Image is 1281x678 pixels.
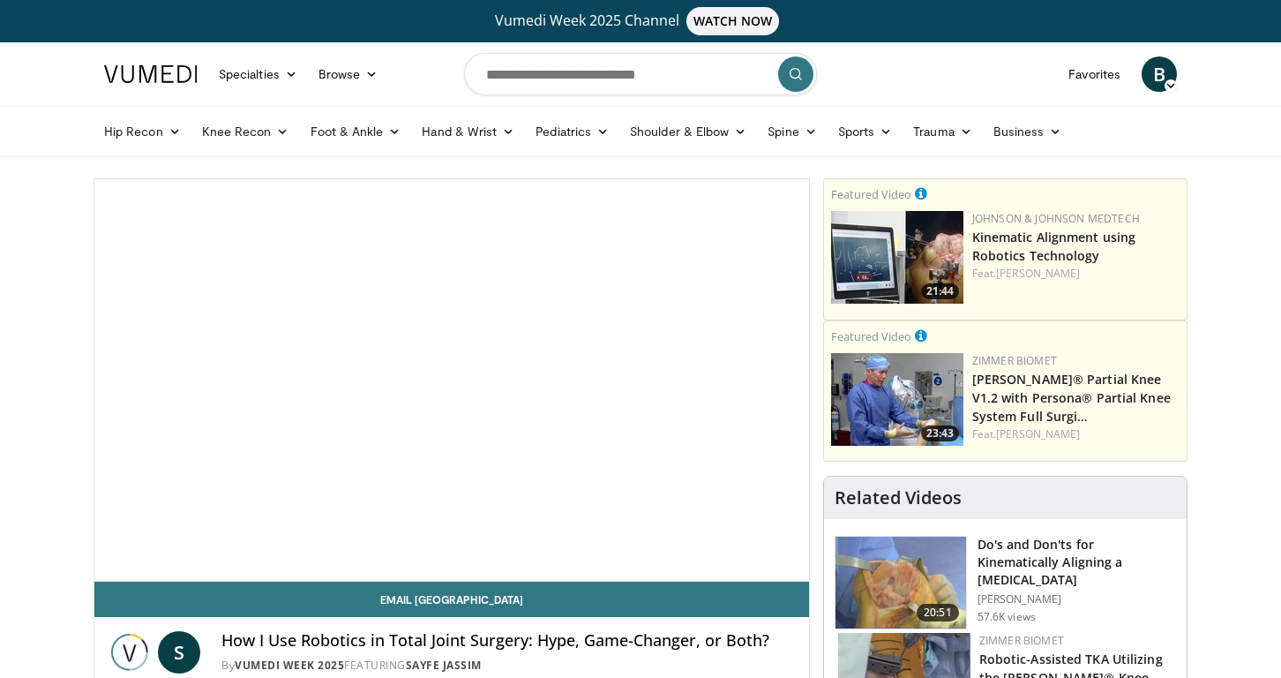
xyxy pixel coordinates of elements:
a: Johnson & Johnson MedTech [972,211,1140,226]
img: howell_knee_1.png.150x105_q85_crop-smart_upscale.jpg [835,537,966,629]
a: Sports [828,114,903,149]
a: Browse [308,56,389,92]
a: Hip Recon [94,114,191,149]
img: 99b1778f-d2b2-419a-8659-7269f4b428ba.150x105_q85_crop-smart_upscale.jpg [831,353,963,446]
a: Kinematic Alignment using Robotics Technology [972,229,1136,264]
span: 23:43 [921,426,959,441]
img: VuMedi Logo [104,65,198,83]
small: Featured Video [831,186,911,202]
div: Feat. [972,266,1180,282]
span: 21:44 [921,283,959,299]
a: Favorites [1058,56,1131,92]
a: Zimmer Biomet [979,633,1064,648]
a: Email [GEOGRAPHIC_DATA] [94,582,809,617]
a: 20:51 Do's and Don'ts for Kinematically Aligning a [MEDICAL_DATA] [PERSON_NAME] 57.6K views [835,536,1176,629]
a: Sayfe Jassim [406,658,482,673]
a: Shoulder & Elbow [619,114,757,149]
a: Zimmer Biomet [972,353,1057,368]
span: 20:51 [917,604,959,621]
a: [PERSON_NAME] [996,426,1080,441]
img: Vumedi Week 2025 [109,631,151,674]
h4: How I Use Robotics in Total Joint Surgery: Hype, Game-Changer, or Both? [221,631,795,651]
a: Pediatrics [525,114,619,149]
div: By FEATURING [221,658,795,674]
a: Knee Recon [191,114,300,149]
a: Business [983,114,1073,149]
img: 85482610-0380-4aae-aa4a-4a9be0c1a4f1.150x105_q85_crop-smart_upscale.jpg [831,211,963,304]
a: Foot & Ankle [300,114,412,149]
a: S [158,631,200,674]
a: Specialties [208,56,308,92]
video-js: Video Player [94,179,809,582]
a: Spine [757,114,827,149]
a: Hand & Wrist [411,114,525,149]
input: Search topics, interventions [464,53,817,95]
div: Feat. [972,426,1180,442]
a: 23:43 [831,353,963,446]
p: [PERSON_NAME] [978,592,1176,606]
a: Trauma [903,114,983,149]
a: B [1142,56,1177,92]
h3: Do's and Don'ts for Kinematically Aligning a [MEDICAL_DATA] [978,536,1176,589]
h4: Related Videos [835,487,962,508]
span: WATCH NOW [686,7,780,35]
a: Vumedi Week 2025 ChannelWATCH NOW [107,7,1174,35]
a: 21:44 [831,211,963,304]
p: 57.6K views [978,610,1036,624]
a: [PERSON_NAME]® Partial Knee V1.2 with Persona® Partial Knee System Full Surgi… [972,371,1171,425]
a: [PERSON_NAME] [996,266,1080,281]
a: Vumedi Week 2025 [235,658,344,673]
small: Featured Video [831,328,911,344]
